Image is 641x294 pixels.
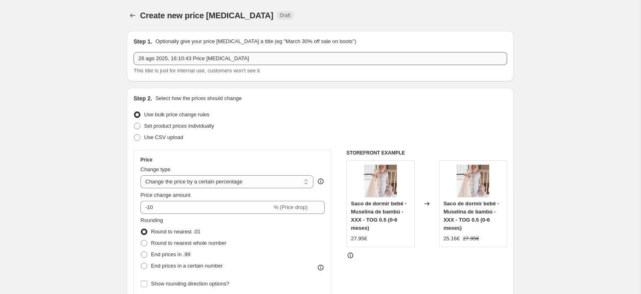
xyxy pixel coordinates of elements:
span: % (Price drop) [273,204,307,210]
h2: Step 1. [133,37,152,46]
img: 267_80x.jpg [457,165,489,197]
input: -15 [140,201,272,214]
strike: 27.95€ [463,235,479,243]
div: 27.95€ [351,235,367,243]
span: End prices in .99 [151,251,190,257]
button: Price change jobs [127,10,138,21]
span: End prices in a certain number [151,263,223,269]
span: Draft [280,12,291,19]
span: Round to nearest whole number [151,240,226,246]
span: Saco de dormir bebé - Muselina de bambú - XXX - TOG 0.5 (0-6 meses) [351,200,407,231]
span: Price change amount [140,192,190,198]
div: help [317,177,325,185]
span: This title is just for internal use, customers won't see it [133,68,260,74]
input: 30% off holiday sale [133,52,507,65]
span: Show rounding direction options? [151,281,229,287]
span: Change type [140,166,171,172]
span: Saco de dormir bebé - Muselina de bambú - XXX - TOG 0.5 (0-6 meses) [444,200,499,231]
span: Use CSV upload [144,134,183,140]
div: 25.16€ [444,235,460,243]
span: Rounding [140,217,163,223]
h3: Price [140,157,152,163]
h2: Step 2. [133,94,152,102]
span: Round to nearest .01 [151,229,200,235]
img: 267_80x.jpg [364,165,397,197]
span: Use bulk price change rules [144,111,209,118]
h6: STOREFRONT EXAMPLE [346,150,507,156]
p: Optionally give your price [MEDICAL_DATA] a title (eg "March 30% off sale on boots") [155,37,356,46]
p: Select how the prices should change [155,94,242,102]
span: Create new price [MEDICAL_DATA] [140,11,273,20]
span: Set product prices individually [144,123,214,129]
